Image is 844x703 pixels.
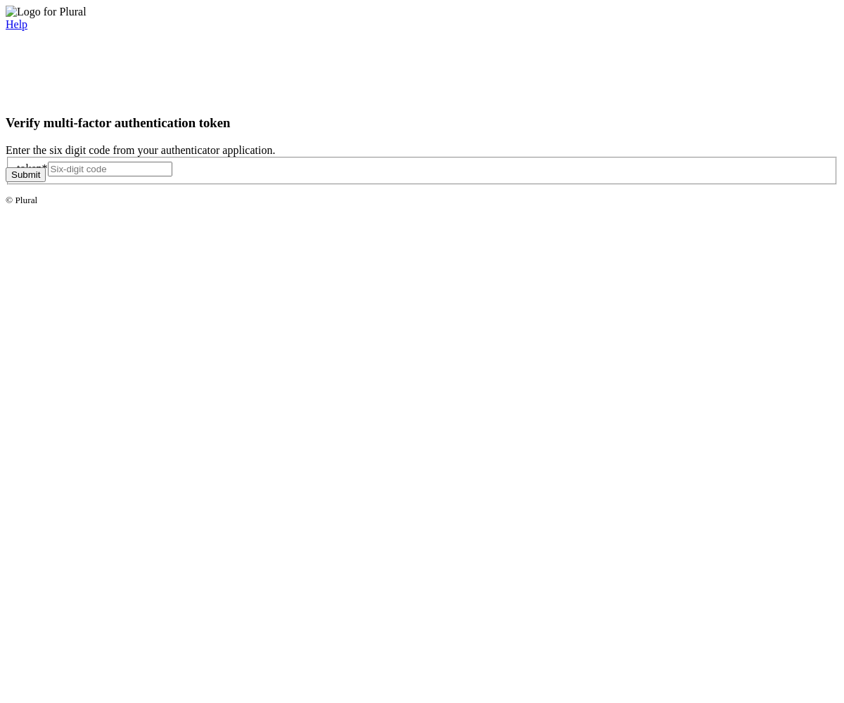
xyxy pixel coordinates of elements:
[6,144,838,157] div: Enter the six digit code from your authenticator application.
[6,195,37,205] small: © Plural
[17,162,48,174] label: token
[48,162,172,176] input: Six-digit code
[6,167,46,182] button: Submit
[6,6,87,18] img: Logo for Plural
[6,115,838,131] h3: Verify multi-factor authentication token
[6,18,27,30] a: Help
